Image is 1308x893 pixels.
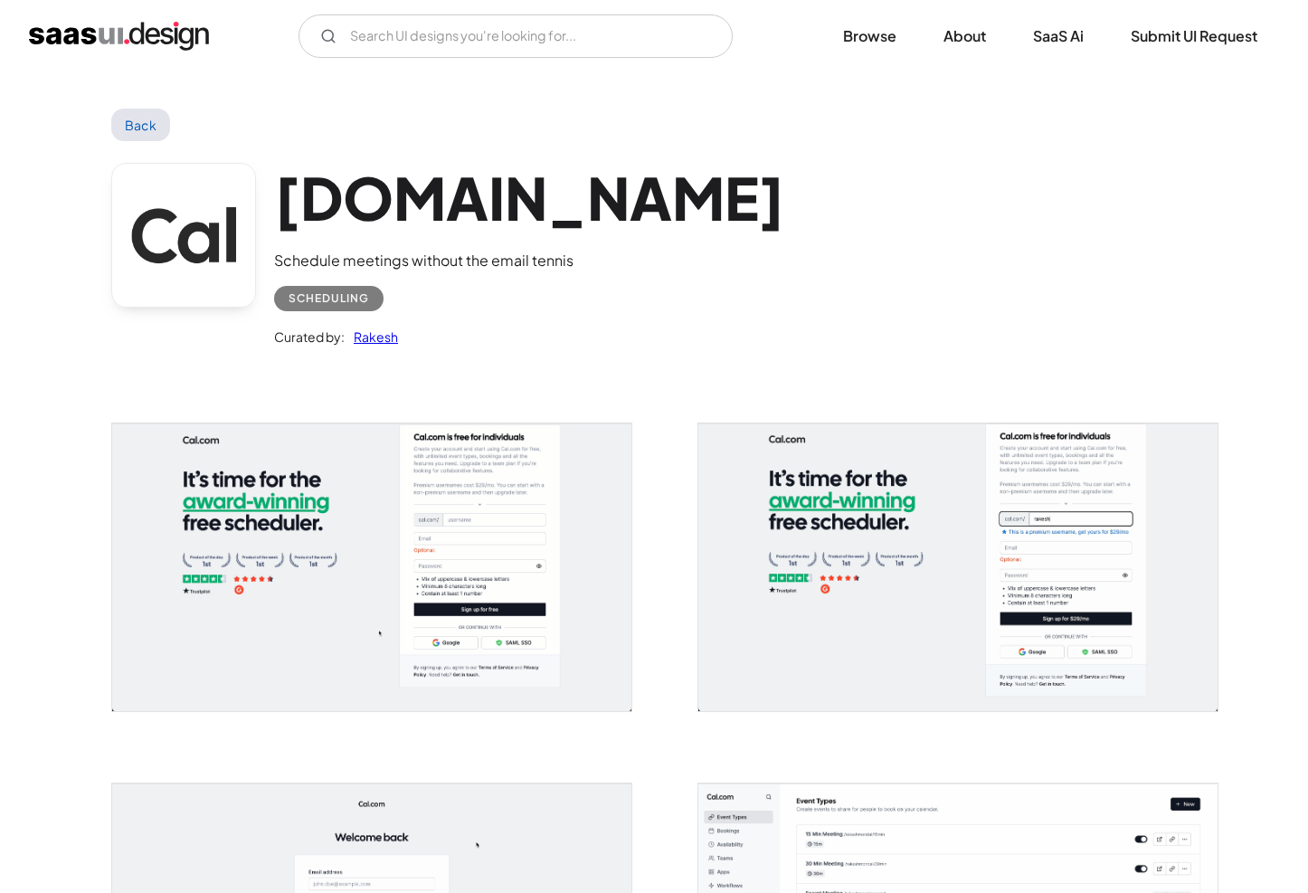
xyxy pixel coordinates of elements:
[289,288,369,309] div: Scheduling
[922,16,1008,56] a: About
[299,14,733,58] input: Search UI designs you're looking for...
[698,423,1218,710] a: open lightbox
[1109,16,1279,56] a: Submit UI Request
[345,326,398,347] a: Rakesh
[111,109,170,141] a: Back
[274,163,785,233] h1: [DOMAIN_NAME]
[112,423,631,710] img: 64224438150ff8168a6e8a73_Cal.com%20Scheduling%20Sign%20Up.png
[1011,16,1105,56] a: SaaS Ai
[698,423,1218,710] img: 64224438005a73611aad9b82_Cal.com%20Open%20Scheduling%20Sign%20Up%20premium%20name.png
[821,16,918,56] a: Browse
[274,326,345,347] div: Curated by:
[274,250,785,271] div: Schedule meetings without the email tennis
[29,22,209,51] a: home
[112,423,631,710] a: open lightbox
[299,14,733,58] form: Email Form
